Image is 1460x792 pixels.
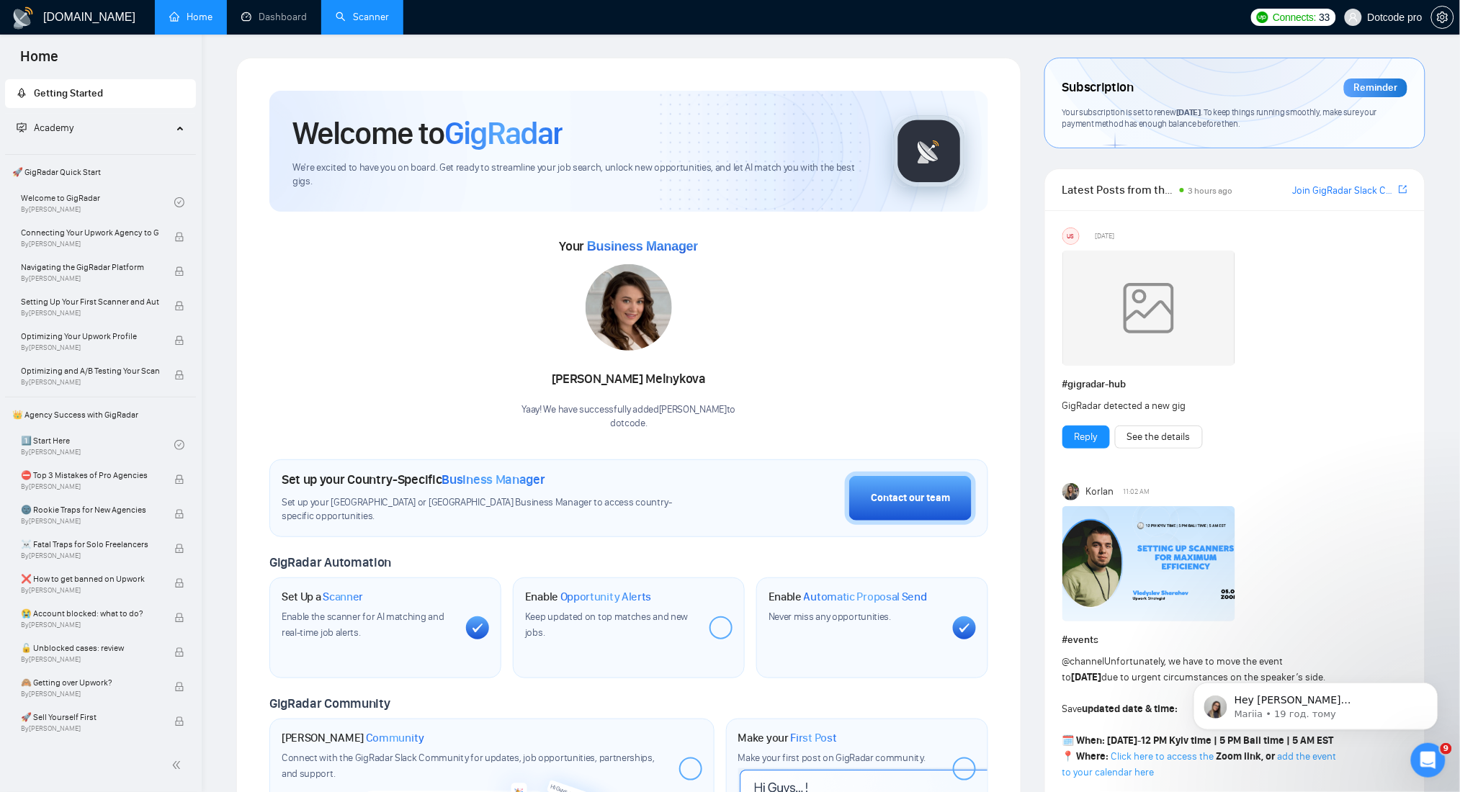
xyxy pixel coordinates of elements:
[1062,483,1080,500] img: Korlan
[21,294,159,309] span: Setting Up Your First Scanner and Auto-Bidder
[1072,671,1102,683] strong: [DATE]
[1432,12,1454,23] span: setting
[444,114,563,153] span: GigRadar
[174,370,184,380] span: lock
[323,590,363,604] span: Scanner
[525,611,689,639] span: Keep updated on top matches and new jobs.
[241,11,307,23] a: dashboardDashboard
[1344,78,1407,97] div: Reminder
[6,158,194,186] span: 🚀 GigRadar Quick Start
[1062,76,1134,100] span: Subscription
[174,301,184,311] span: lock
[522,403,736,431] div: Yaay! We have successfully added [PERSON_NAME] to
[1062,377,1407,392] h1: # gigradar-hub
[1142,734,1334,747] strong: 12 PM Kyiv time | 5 PM Bali time | 5 AM EST
[1062,506,1235,621] img: F09DQRWLC0N-Event%20with%20Vlad%20Sharahov.png
[174,682,184,692] span: lock
[21,586,159,595] span: By [PERSON_NAME]
[769,611,891,623] span: Never miss any opportunities.
[769,590,927,604] h1: Enable
[174,544,184,554] span: lock
[442,472,545,487] span: Business Manager
[6,400,194,429] span: 👑 Agency Success with GigRadar
[1062,181,1175,199] span: Latest Posts from the GigRadar Community
[1176,107,1201,117] span: [DATE]
[17,122,73,134] span: Academy
[171,758,186,773] span: double-left
[1095,230,1114,243] span: [DATE]
[21,225,159,240] span: Connecting Your Upwork Agency to GigRadar
[21,621,159,629] span: By [PERSON_NAME]
[804,590,927,604] span: Automatic Proposal Send
[1062,734,1075,747] span: 🗓️
[292,114,563,153] h1: Welcome to
[21,710,159,724] span: 🚀 Sell Yourself First
[34,122,73,134] span: Academy
[1217,750,1276,762] strong: Zoom link, or
[1411,743,1446,778] iframe: Intercom live chat
[1086,484,1114,500] span: Korlan
[1075,429,1098,445] a: Reply
[1062,750,1337,778] a: add the event to your calendar here
[174,197,184,207] span: check-circle
[34,87,103,99] span: Getting Started
[738,731,837,745] h1: Make your
[17,88,27,98] span: rocket
[1257,12,1268,23] img: upwork-logo.png
[5,79,196,108] li: Getting Started
[9,46,70,76] span: Home
[12,6,35,30] img: logo
[1127,429,1191,445] a: See the details
[1188,186,1233,196] span: 3 hours ago
[21,240,159,248] span: By [PERSON_NAME]
[282,590,363,604] h1: Set Up a
[21,364,159,378] span: Optimizing and A/B Testing Your Scanner for Better Results
[1062,426,1110,449] button: Reply
[1292,183,1396,199] a: Join GigRadar Slack Community
[21,517,159,526] span: By [PERSON_NAME]
[893,115,965,187] img: gigradar-logo.png
[174,716,184,726] span: lock
[21,309,159,318] span: By [PERSON_NAME]
[174,440,184,450] span: check-circle
[282,752,655,780] span: Connect with the GigRadar Slack Community for updates, job opportunities, partnerships, and support.
[1062,655,1105,667] span: @channel
[1062,632,1407,648] h1: # events
[21,260,159,274] span: Navigating the GigRadar Platform
[1123,485,1150,498] span: 11:02 AM
[21,329,159,343] span: Optimizing Your Upwork Profile
[292,161,870,189] span: We're excited to have you on board. Get ready to streamline your job search, unlock new opportuni...
[1108,734,1138,747] strong: [DATE]
[845,472,976,525] button: Contact our team
[1111,750,1214,762] a: Click here to access the
[21,378,159,387] span: By [PERSON_NAME]
[522,367,736,392] div: [PERSON_NAME] Melnykova
[560,238,699,254] span: Your
[1062,398,1338,414] div: GigRadar detected a new gig
[174,336,184,346] span: lock
[269,554,391,570] span: GigRadar Automation
[1063,228,1079,244] div: US
[174,232,184,242] span: lock
[1399,184,1407,195] span: export
[21,724,159,733] span: By [PERSON_NAME]
[1441,743,1452,755] span: 9
[174,266,184,276] span: lock
[21,641,159,655] span: 🔓 Unblocked cases: review
[1077,750,1109,762] strong: Where:
[1273,9,1316,25] span: Connects:
[791,731,837,745] span: First Post
[282,496,698,523] span: Set up your [GEOGRAPHIC_DATA] or [GEOGRAPHIC_DATA] Business Manager to access country-specific op...
[282,611,444,639] span: Enable the scanner for AI matching and real-time job alerts.
[1077,734,1106,747] strong: When:
[21,675,159,690] span: 🙈 Getting over Upwork?
[1399,183,1407,197] a: export
[21,186,174,218] a: Welcome to GigRadarBy[PERSON_NAME]
[21,274,159,283] span: By [PERSON_NAME]
[21,482,159,491] span: By [PERSON_NAME]
[1431,6,1454,29] button: setting
[1348,12,1358,22] span: user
